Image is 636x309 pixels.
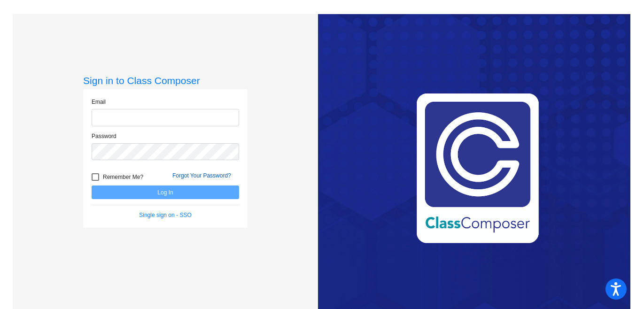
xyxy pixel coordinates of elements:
[172,172,231,179] a: Forgot Your Password?
[139,212,191,218] a: Single sign on - SSO
[92,98,106,106] label: Email
[103,171,143,183] span: Remember Me?
[92,185,239,199] button: Log In
[83,75,248,86] h3: Sign in to Class Composer
[92,132,116,140] label: Password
